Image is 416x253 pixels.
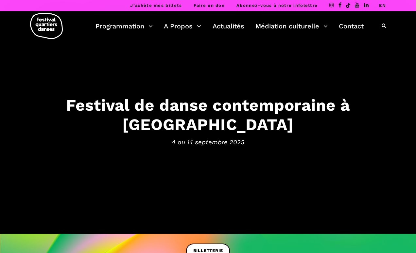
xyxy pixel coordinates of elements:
a: Programmation [95,21,153,32]
a: Faire un don [194,3,225,8]
h3: Festival de danse contemporaine à [GEOGRAPHIC_DATA] [7,96,409,134]
a: Abonnez-vous à notre infolettre [236,3,318,8]
span: 4 au 14 septembre 2025 [7,137,409,147]
a: Médiation culturelle [255,21,328,32]
img: logo-fqd-med [30,13,63,39]
a: Contact [339,21,364,32]
a: J’achète mes billets [130,3,182,8]
a: A Propos [164,21,201,32]
a: EN [379,3,386,8]
a: Actualités [213,21,244,32]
